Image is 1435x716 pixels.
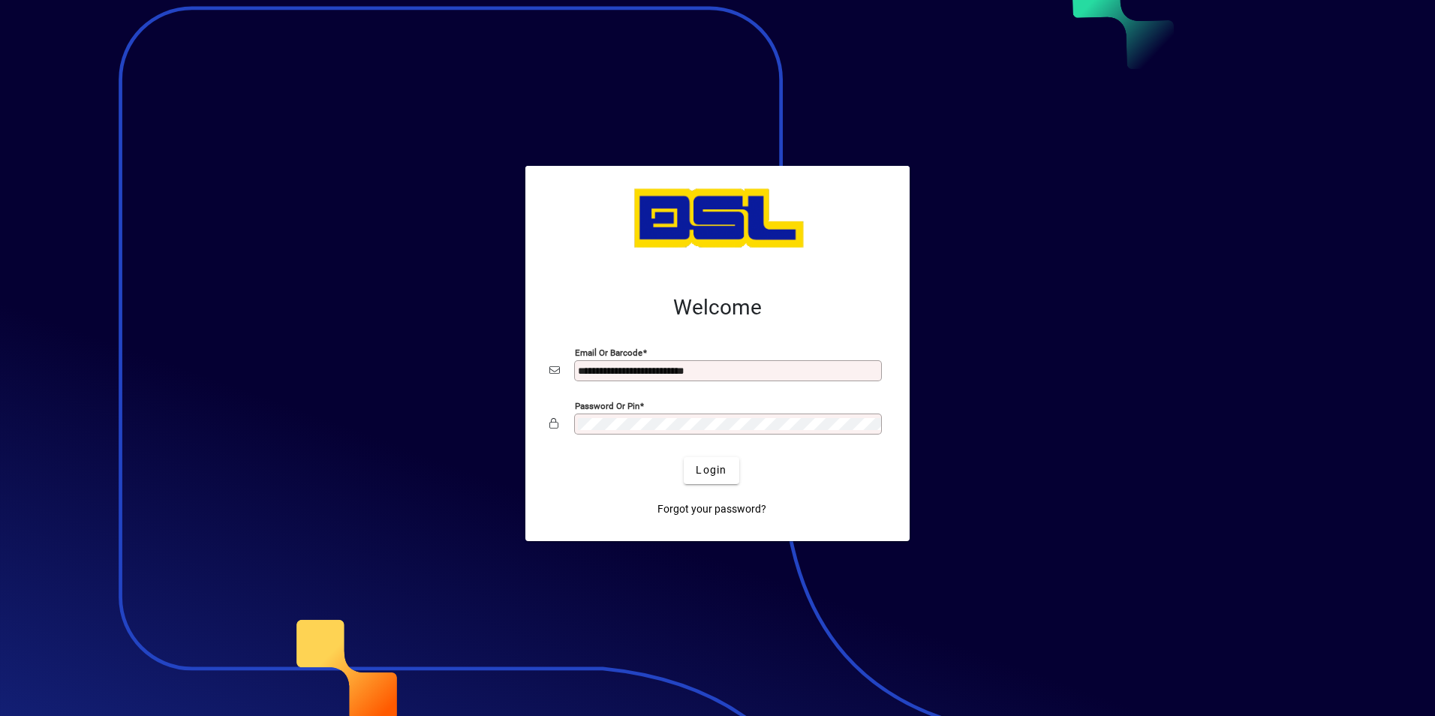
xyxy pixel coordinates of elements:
[575,347,642,357] mat-label: Email or Barcode
[549,295,886,320] h2: Welcome
[657,501,766,517] span: Forgot your password?
[696,462,727,478] span: Login
[651,496,772,523] a: Forgot your password?
[575,400,639,411] mat-label: Password or Pin
[684,457,739,484] button: Login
